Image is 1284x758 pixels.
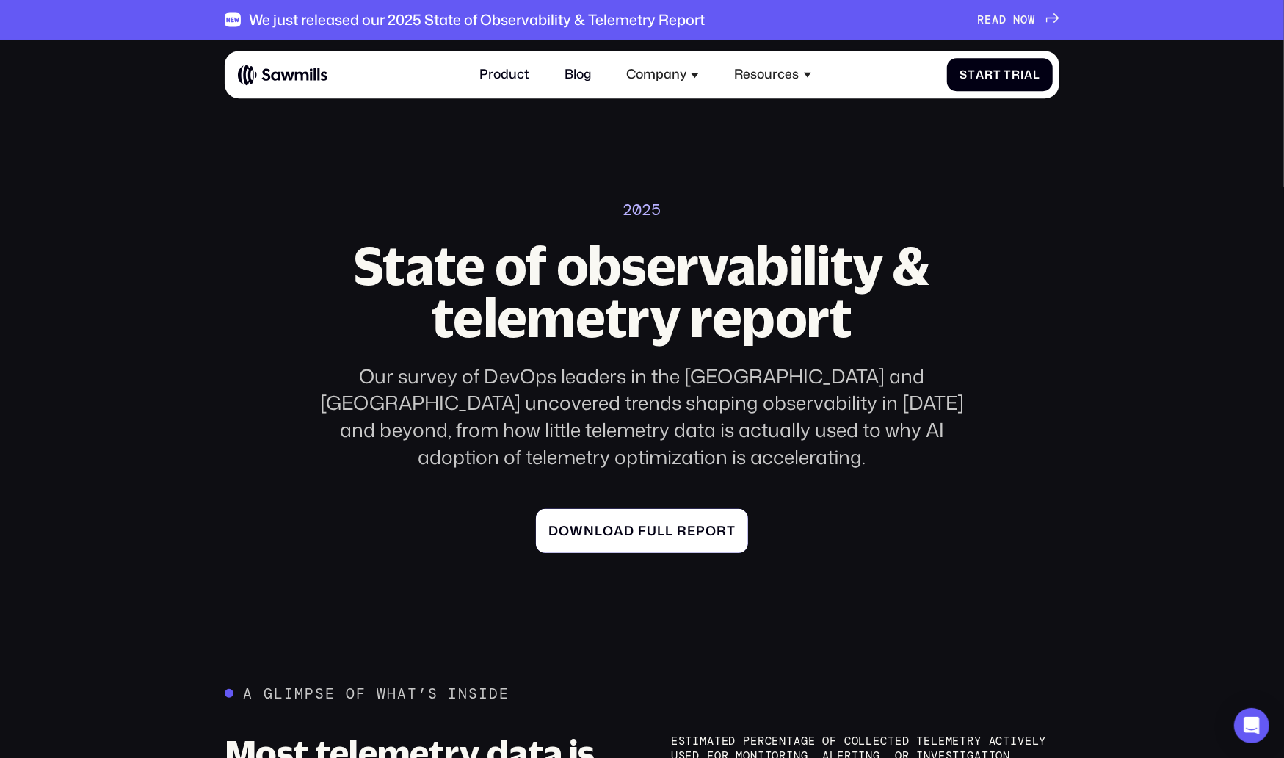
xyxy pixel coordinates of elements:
div: We just released our 2025 State of Observability & Telemetry Report [249,11,705,29]
div: Company [617,57,708,92]
span: W [1028,13,1035,26]
span: O [1020,13,1028,26]
span: A [992,13,999,26]
span: w [570,524,584,539]
div: Company [626,67,686,82]
span: a [976,68,984,82]
span: i [1020,68,1024,82]
span: o [559,524,570,539]
div: Our survey of DevOps leaders in the [GEOGRAPHIC_DATA] and [GEOGRAPHIC_DATA] uncovered trends shap... [301,363,983,471]
span: l [665,524,673,539]
span: r [1012,68,1020,82]
span: n [584,524,595,539]
div: Resources [725,57,821,92]
a: StartTrial [947,59,1053,92]
span: r [677,524,687,539]
span: N [1014,13,1021,26]
span: o [603,524,614,539]
span: f [638,524,647,539]
span: D [999,13,1006,26]
div: Open Intercom Messenger [1234,708,1269,743]
span: r [717,524,727,539]
span: R [977,13,984,26]
span: D [548,524,559,539]
span: t [968,68,976,82]
span: e [687,524,696,539]
span: p [696,524,706,539]
span: u [647,524,657,539]
span: a [1024,68,1033,82]
span: E [984,13,992,26]
span: l [657,524,665,539]
span: t [993,68,1001,82]
span: S [960,68,968,82]
div: A glimpse of what’s inside [243,685,509,703]
span: T [1004,68,1012,82]
span: a [614,524,624,539]
a: READNOW [977,13,1059,26]
span: l [595,524,603,539]
span: d [624,524,634,539]
div: 2025 [623,201,661,220]
span: o [706,524,717,539]
a: Product [470,57,539,92]
h2: State of observability & telemetry report [301,239,983,344]
div: Resources [734,67,799,82]
span: r [984,68,993,82]
span: l [1033,68,1040,82]
span: t [727,524,736,539]
a: Blog [555,57,601,92]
